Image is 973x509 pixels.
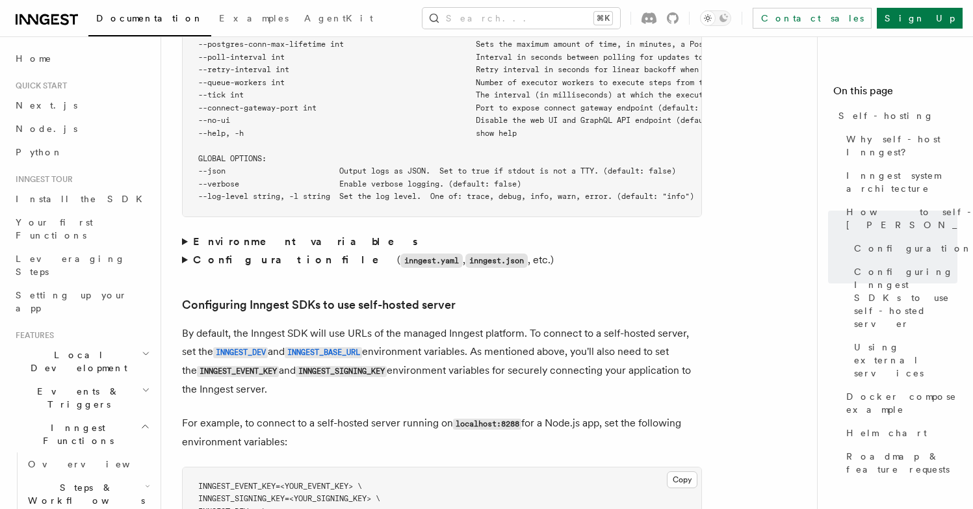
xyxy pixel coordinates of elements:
[182,324,702,398] p: By default, the Inngest SDK will use URLs of the managed Inngest platform. To connect to a self-h...
[10,421,140,447] span: Inngest Functions
[841,164,957,200] a: Inngest system architecture
[16,290,127,313] span: Setting up your app
[422,8,620,29] button: Search...⌘K
[182,251,702,270] summary: Configuration file(inngest.yaml,inngest.json, etc.)
[193,254,397,266] strong: Configuration file
[182,233,702,251] summary: Environment variables
[594,12,612,25] kbd: ⌘K
[10,343,153,380] button: Local Development
[841,445,957,481] a: Roadmap & feature requests
[219,13,289,23] span: Examples
[10,47,153,70] a: Home
[296,4,381,35] a: AgentKit
[10,174,73,185] span: Inngest tour
[182,414,702,451] p: For example, to connect to a self-hosted server running on for a Node.js app, set the following e...
[10,140,153,164] a: Python
[198,90,853,99] span: --tick int The interval (in milliseconds) at which the executor polls the queue (default: 150)
[23,481,145,507] span: Steps & Workflows
[10,247,153,283] a: Leveraging Steps
[453,419,521,430] code: localhost:8288
[667,471,697,488] button: Copy
[28,459,162,469] span: Overview
[838,109,934,122] span: Self-hosting
[16,124,77,134] span: Node.js
[849,237,957,260] a: Configuration
[700,10,731,26] button: Toggle dark mode
[854,341,957,380] span: Using external services
[285,347,362,358] code: INNGEST_BASE_URL
[304,13,373,23] span: AgentKit
[198,482,362,491] span: INNGEST_EVENT_KEY=<YOUR_EVENT_KEY> \
[96,13,203,23] span: Documentation
[23,452,153,476] a: Overview
[285,345,362,358] a: INNGEST_BASE_URL
[16,147,63,157] span: Python
[400,254,463,268] code: inngest.yaml
[10,380,153,416] button: Events & Triggers
[198,179,521,189] span: --verbose Enable verbose logging. (default: false)
[841,200,957,237] a: How to self-host [PERSON_NAME]
[88,4,211,36] a: Documentation
[16,254,125,277] span: Leveraging Steps
[849,335,957,385] a: Using external services
[16,194,150,204] span: Install the SDK
[846,426,927,439] span: Helm chart
[198,40,917,49] span: --postgres-conn-max-lifetime int Sets the maximum amount of time, in minutes, a PostgreSQL connec...
[296,366,387,377] code: INNGEST_SIGNING_KEY
[465,254,528,268] code: inngest.json
[10,330,54,341] span: Features
[198,103,726,112] span: --connect-gateway-port int Port to expose connect gateway endpoint (default: 8289)
[841,127,957,164] a: Why self-host Inngest?
[198,166,676,176] span: --json Output logs as JSON. Set to true if stdout is not a TTY. (default: false)
[213,347,268,358] code: INNGEST_DEV
[846,169,957,195] span: Inngest system architecture
[198,78,808,87] span: --queue-workers int Number of executor workers to execute steps from the queue (default: 100)
[211,4,296,35] a: Examples
[198,154,266,163] span: GLOBAL OPTIONS:
[10,94,153,117] a: Next.js
[198,116,749,125] span: --no-ui Disable the web UI and GraphQL API endpoint (default: false)
[846,450,957,476] span: Roadmap & feature requests
[198,129,517,138] span: --help, -h show help
[846,133,957,159] span: Why self-host Inngest?
[197,366,279,377] code: INNGEST_EVENT_KEY
[833,83,957,104] h4: On this page
[841,421,957,445] a: Helm chart
[198,53,785,62] span: --poll-interval int Interval in seconds between polling for updates to apps (default: 0)
[10,211,153,247] a: Your first Functions
[10,81,67,91] span: Quick start
[854,265,957,330] span: Configuring Inngest SDKs to use self-hosted server
[10,117,153,140] a: Node.js
[10,416,153,452] button: Inngest Functions
[753,8,872,29] a: Contact sales
[198,192,694,201] span: --log-level string, -l string Set the log level. One of: trace, debug, info, warn, error. (defaul...
[193,235,420,248] strong: Environment variables
[846,390,957,416] span: Docker compose example
[198,65,940,74] span: --retry-interval int Retry interval in seconds for linear backoff when retrying functions - must ...
[16,52,52,65] span: Home
[10,187,153,211] a: Install the SDK
[10,348,142,374] span: Local Development
[877,8,963,29] a: Sign Up
[198,494,380,503] span: INNGEST_SIGNING_KEY=<YOUR_SIGNING_KEY> \
[16,217,93,241] span: Your first Functions
[16,100,77,111] span: Next.js
[849,260,957,335] a: Configuring Inngest SDKs to use self-hosted server
[854,242,972,255] span: Configuration
[213,345,268,358] a: INNGEST_DEV
[182,296,456,314] a: Configuring Inngest SDKs to use self-hosted server
[833,104,957,127] a: Self-hosting
[10,385,142,411] span: Events & Triggers
[10,283,153,320] a: Setting up your app
[841,385,957,421] a: Docker compose example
